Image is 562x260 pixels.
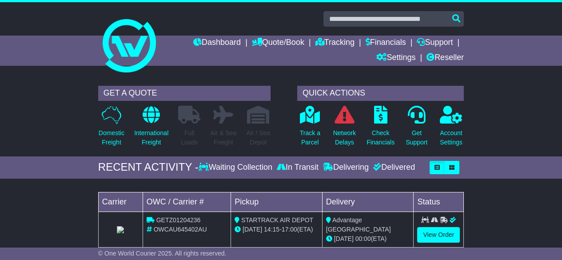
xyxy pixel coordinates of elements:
[366,105,395,152] a: CheckFinancials
[405,105,428,152] a: GetSupport
[134,105,169,152] a: InternationalFreight
[210,128,236,147] p: Air & Sea Freight
[321,163,371,172] div: Delivering
[406,128,427,147] p: Get Support
[99,128,124,147] p: Domestic Freight
[326,216,391,233] span: Advantage [GEOGRAPHIC_DATA]
[439,105,463,152] a: AccountSettings
[241,216,313,224] span: STARTRACK AIR DEPOT
[117,226,124,233] img: StarTrack.png
[143,192,231,212] td: OWC / Carrier #
[315,36,355,51] a: Tracking
[199,163,275,172] div: Waiting Collection
[98,105,125,152] a: DomesticFreight
[154,226,207,233] span: OWCAU645402AU
[178,128,200,147] p: Full Loads
[333,128,356,147] p: Network Delays
[355,235,371,242] span: 00:00
[366,36,406,51] a: Financials
[98,192,143,212] td: Carrier
[376,51,415,66] a: Settings
[282,226,297,233] span: 17:00
[414,192,464,212] td: Status
[156,216,201,224] span: GETZ01204236
[300,128,320,147] p: Track a Parcel
[440,128,462,147] p: Account Settings
[264,226,279,233] span: 14:15
[275,163,321,172] div: In Transit
[426,51,464,66] a: Reseller
[322,192,414,212] td: Delivery
[193,36,241,51] a: Dashboard
[333,105,356,152] a: NetworkDelays
[252,36,304,51] a: Quote/Book
[243,226,262,233] span: [DATE]
[299,105,321,152] a: Track aParcel
[98,161,199,174] div: RECENT ACTIVITY -
[334,235,354,242] span: [DATE]
[98,250,227,257] span: © One World Courier 2025. All rights reserved.
[231,192,323,212] td: Pickup
[371,163,415,172] div: Delivered
[134,128,168,147] p: International Freight
[297,86,464,101] div: QUICK ACTIONS
[235,225,319,234] div: - (ETA)
[417,227,460,243] a: View Order
[367,128,395,147] p: Check Financials
[246,128,270,147] p: Air / Sea Depot
[98,86,271,101] div: GET A QUOTE
[326,234,410,244] div: (ETA)
[417,36,453,51] a: Support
